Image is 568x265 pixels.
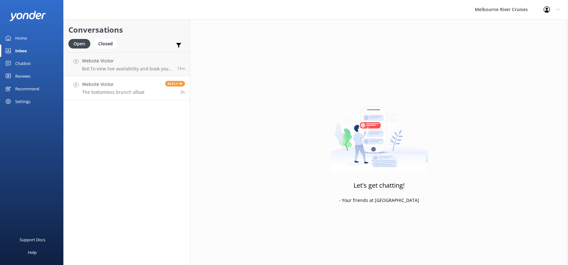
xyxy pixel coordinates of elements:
p: - Your friends at [GEOGRAPHIC_DATA] [339,197,419,204]
span: Reply [165,81,185,87]
span: Sep 17 2025 01:54pm (UTC +10:00) Australia/Sydney [180,89,185,95]
div: Inbox [15,44,27,57]
a: Website VisitorBot:To view live availability and book your Melbourne River Cruise experience, ple... [64,52,190,76]
a: Website VisitorThe bottomless brunch afloatReply2h [64,76,190,100]
div: Support Docs [20,233,45,246]
div: Reviews [15,70,30,82]
div: Settings [15,95,30,108]
div: Home [15,32,27,44]
a: Open [68,40,93,47]
img: yonder-white-logo.png [10,11,46,21]
span: Sep 17 2025 03:52pm (UTC +10:00) Australia/Sydney [177,66,185,71]
p: The bottomless brunch afloat [82,89,144,95]
div: Recommend [15,82,39,95]
h4: Website Visitor [82,57,172,64]
a: Closed [93,40,121,47]
div: Open [68,39,90,48]
div: Closed [93,39,118,48]
img: artwork of a man stealing a conversation from at giant smartphone [330,93,428,172]
h3: Let's get chatting! [354,180,405,191]
p: Bot: To view live availability and book your Melbourne River Cruise experience, please visit [URL... [82,66,172,72]
div: Help [28,246,37,259]
h2: Conversations [68,24,185,36]
div: Chatbot [15,57,31,70]
h4: Website Visitor [82,81,144,88]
